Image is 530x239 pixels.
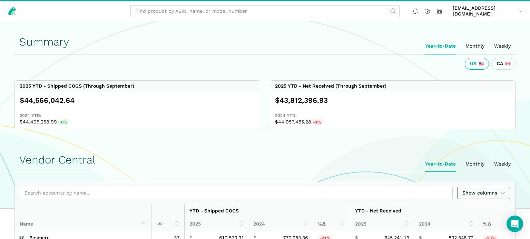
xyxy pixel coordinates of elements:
input: Find product by ASIN, name, or model number [130,5,400,17]
th: %Δ: activate to sort column ascending [478,218,515,231]
ui-tab: Weekly [489,38,516,54]
a: [EMAIL_ADDRESS][DOMAIN_NAME] [450,4,525,18]
strong: YTD - Net Received [355,208,401,213]
th: : activate to sort column ascending [151,204,185,231]
div: 2025 YTD - Shipped COGS (Through September) [20,83,134,89]
input: Search accounts by name... [20,187,453,199]
ui-tab: Year-to-Date [420,38,461,54]
div: Open Intercom Messenger [507,216,523,232]
th: 2025: activate to sort column ascending [350,218,414,231]
span: US [470,61,477,67]
ui-tab: Year-to-Date [420,156,461,172]
div: $43,812,396.93 [275,96,510,105]
img: 243-canada-6dcbff6b5ddfbc3d576af9e026b5d206327223395eaa30c1e22b34077c083801.svg [506,61,510,66]
span: $44,405,258.99 [20,119,255,126]
ui-tab: Weekly [489,156,516,172]
ui-tab: Monthly [461,38,489,54]
span: $44,057,455.28 [275,119,510,126]
span: +0% [57,119,69,126]
div: $44,566,042.64 [20,96,255,105]
span: -1% [311,119,323,126]
th: %Δ: activate to sort column ascending [313,218,350,231]
img: 226-united-states-3a775d967d35a21fe9d819e24afa6dfbf763e8f1ec2e2b5a04af89618ae55acb.svg [479,61,484,66]
span: 2024 YTD: [20,113,255,119]
ui-tab: Monthly [461,156,489,172]
span: CA [497,61,503,67]
span: Show columns [462,189,506,197]
span: 2024 YTD: [275,113,510,119]
div: 2025 YTD - Net Received (Through September) [275,83,386,89]
h1: Vendor Central [19,154,511,166]
th: Name : activate to sort column descending [15,204,151,231]
h1: Summary [19,36,511,48]
th: 2024: activate to sort column ascending [414,218,478,231]
span: [EMAIL_ADDRESS][DOMAIN_NAME] [453,5,517,17]
a: Show columns [458,187,511,199]
strong: YTD - Shipped COGS [189,208,239,213]
th: 2025: activate to sort column ascending [185,218,249,231]
th: 2024: activate to sort column ascending [248,218,313,231]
